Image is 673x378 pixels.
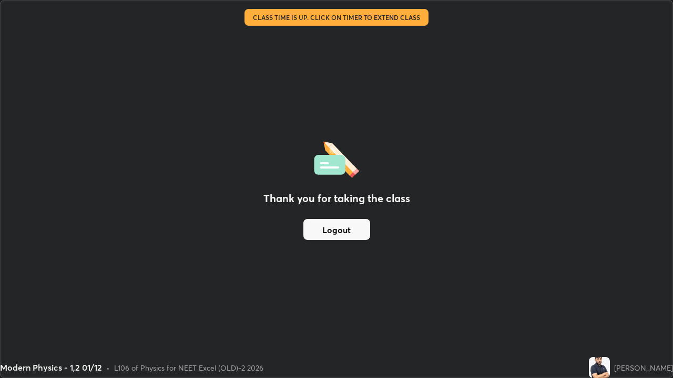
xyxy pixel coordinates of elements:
button: Logout [303,219,370,240]
div: • [106,362,110,373]
img: offlineFeedback.1438e8b3.svg [314,138,359,178]
div: [PERSON_NAME] [614,362,673,373]
img: de6c275da805432c8bc00b045e3c7ab9.jpg [589,357,610,378]
h2: Thank you for taking the class [263,191,410,206]
div: L106 of Physics for NEET Excel (OLD)-2 2026 [114,362,263,373]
